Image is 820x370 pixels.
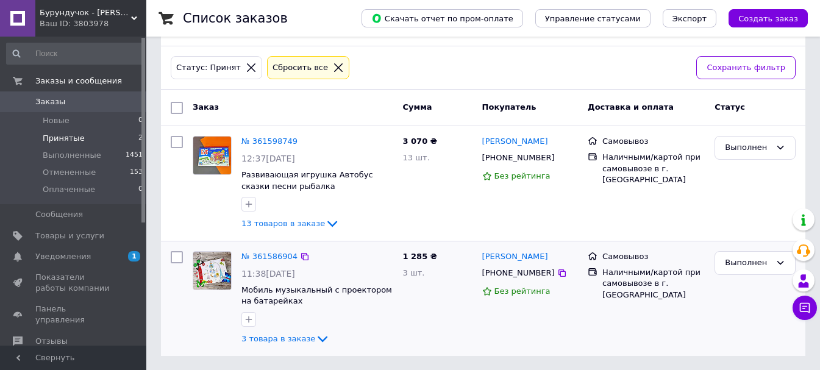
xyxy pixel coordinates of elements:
[696,56,796,80] button: Сохранить фильтр
[35,336,68,347] span: Отзывы
[35,209,83,220] span: Сообщения
[35,272,113,294] span: Показатели работы компании
[241,334,315,343] span: 3 товара в заказе
[40,18,146,29] div: Ваш ID: 3803978
[482,251,548,263] a: [PERSON_NAME]
[725,257,771,269] div: Выполнен
[494,286,551,296] span: Без рейтинга
[43,133,85,144] span: Принятые
[402,268,424,277] span: 3 шт.
[6,43,144,65] input: Поиск
[402,137,437,146] span: 3 070 ₴
[588,102,674,112] span: Доставка и оплата
[793,296,817,320] button: Чат с покупателем
[43,184,95,195] span: Оплаченные
[138,133,143,144] span: 2
[130,167,143,178] span: 153
[545,14,641,23] span: Управление статусами
[193,137,231,174] img: Фото товару
[480,265,557,281] div: [PHONE_NUMBER]
[482,102,537,112] span: Покупатель
[402,252,437,261] span: 1 285 ₴
[241,170,373,191] a: Развивающая игрушка Автобус сказки песни рыбалка
[35,76,122,87] span: Заказы и сообщения
[602,136,705,147] div: Самовывоз
[482,136,548,148] a: [PERSON_NAME]
[138,184,143,195] span: 0
[241,269,295,279] span: 11:38[DATE]
[270,62,330,74] div: Сбросить все
[602,251,705,262] div: Самовывоз
[729,9,808,27] button: Создать заказ
[43,150,101,161] span: Выполненные
[494,171,551,180] span: Без рейтинга
[35,96,65,107] span: Заказы
[535,9,651,27] button: Управление статусами
[35,230,104,241] span: Товары и услуги
[738,14,798,23] span: Создать заказ
[241,154,295,163] span: 12:37[DATE]
[35,304,113,326] span: Панель управления
[40,7,131,18] span: Бурундучок - ПАКУНОК МАЛЮКА
[128,251,140,261] span: 1
[138,115,143,126] span: 0
[725,141,771,154] div: Выполнен
[35,251,91,262] span: Уведомления
[663,9,716,27] button: Экспорт
[241,219,325,228] span: 13 товаров в заказе
[480,150,557,166] div: [PHONE_NUMBER]
[241,252,298,261] a: № 361586904
[672,14,707,23] span: Экспорт
[193,252,231,290] img: Фото товару
[241,219,340,228] a: 13 товаров в заказе
[126,150,143,161] span: 1451
[707,62,785,74] span: Сохранить фильтр
[602,152,705,185] div: Наличными/картой при самовывозе в г. [GEOGRAPHIC_DATA]
[715,102,745,112] span: Статус
[371,13,513,24] span: Скачать отчет по пром-оплате
[241,137,298,146] a: № 361598749
[174,62,243,74] div: Статус: Принят
[193,102,219,112] span: Заказ
[362,9,523,27] button: Скачать отчет по пром-оплате
[402,102,432,112] span: Сумма
[241,285,392,306] a: Мобиль музыкальный с проектором на батарейках
[183,11,288,26] h1: Список заказов
[602,267,705,301] div: Наличными/картой при самовывозе в г. [GEOGRAPHIC_DATA]
[241,334,330,343] a: 3 товара в заказе
[193,251,232,290] a: Фото товару
[43,167,96,178] span: Отмененные
[716,13,808,23] a: Создать заказ
[402,153,429,162] span: 13 шт.
[43,115,70,126] span: Новые
[193,136,232,175] a: Фото товару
